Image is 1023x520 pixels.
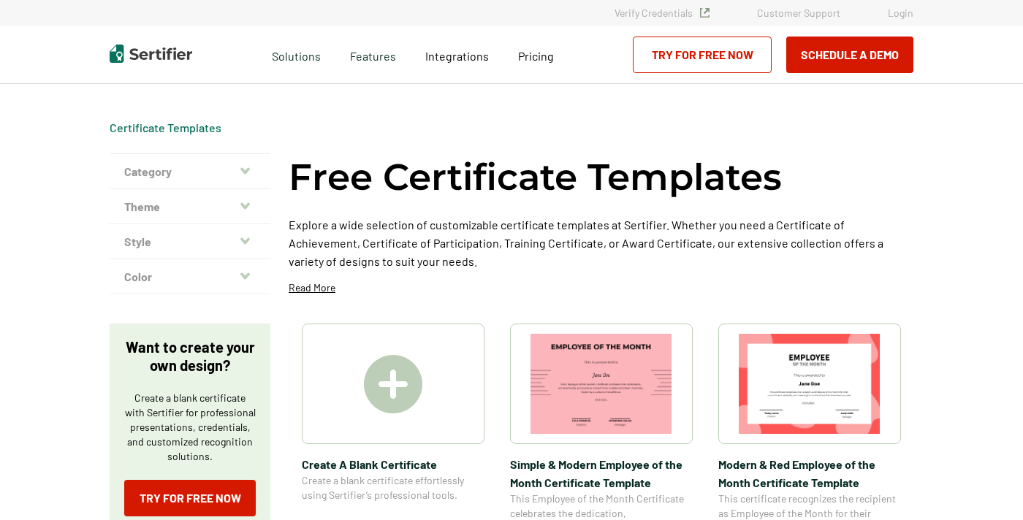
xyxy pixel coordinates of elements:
[350,45,396,64] span: Features
[739,334,881,434] img: Modern & Red Employee of the Month Certificate Template
[110,189,270,224] button: Theme
[302,473,484,502] span: Create a blank certificate effortlessly using Sertifier’s professional tools.
[272,45,321,64] span: Solutions
[124,480,256,516] a: Try for Free Now
[289,153,782,201] h1: Free Certificate Templates
[888,7,913,19] a: Login
[425,49,489,63] span: Integrations
[289,215,913,270] p: Explore a wide selection of customizable certificate templates at Sertifier. Whether you need a C...
[289,280,335,295] p: Read More
[425,45,489,64] a: Integrations
[718,455,901,492] span: Modern & Red Employee of the Month Certificate Template
[110,121,221,134] a: Certificate Templates
[757,7,840,19] a: Customer Support
[510,455,693,492] span: Simple & Modern Employee of the Month Certificate Template
[633,37,772,73] a: Try for Free Now
[110,224,270,259] button: Style
[364,355,422,413] img: Create A Blank Certificate
[110,259,270,294] button: Color
[124,338,256,375] p: Want to create your own design?
[615,7,710,19] a: Verify Credentials
[110,45,192,63] img: Sertifier | Digital Credentialing Platform
[110,121,221,135] div: Breadcrumb
[700,8,710,18] img: Verified
[110,121,221,135] span: Certificate Templates
[518,49,554,63] span: Pricing
[518,45,554,64] a: Pricing
[110,154,270,189] button: Category
[302,455,484,473] span: Create A Blank Certificate
[530,334,672,434] img: Simple & Modern Employee of the Month Certificate Template
[124,391,256,464] p: Create a blank certificate with Sertifier for professional presentations, credentials, and custom...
